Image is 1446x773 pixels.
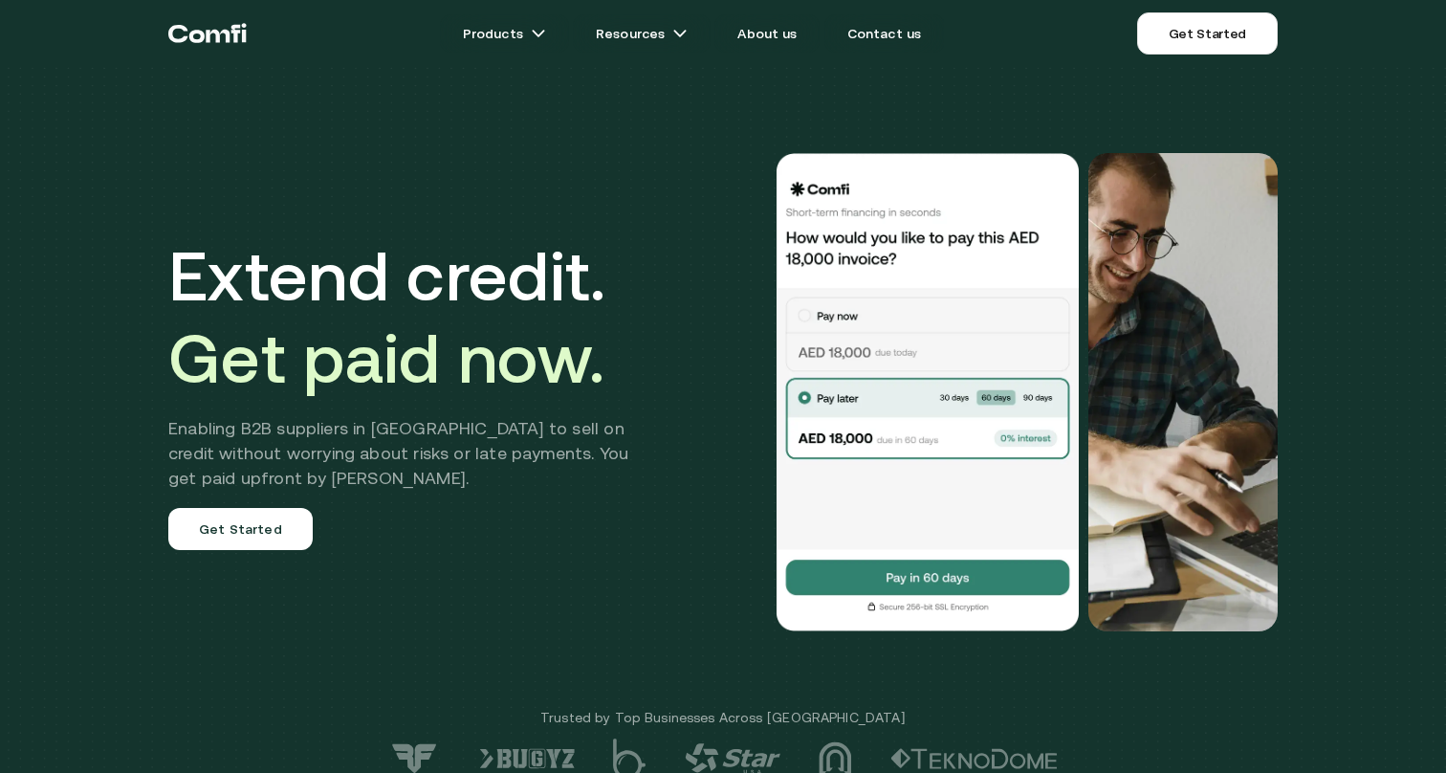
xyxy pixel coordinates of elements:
img: arrow icons [672,26,688,41]
img: logo-6 [479,748,575,769]
img: logo-2 [890,748,1058,769]
a: Productsarrow icons [440,14,569,53]
a: Return to the top of the Comfi home page [168,5,247,62]
img: arrow icons [531,26,546,41]
h2: Enabling B2B suppliers in [GEOGRAPHIC_DATA] to sell on credit without worrying about risks or lat... [168,416,657,491]
img: Would you like to pay this AED 18,000.00 invoice? [775,153,1081,631]
a: Resourcesarrow icons [573,14,711,53]
a: Get Started [168,508,313,550]
a: About us [714,14,820,53]
h1: Extend credit. [168,234,657,399]
img: Would you like to pay this AED 18,000.00 invoice? [1088,153,1278,631]
a: Get Started [1137,12,1278,55]
a: Contact us [824,14,945,53]
span: Get paid now. [168,319,604,397]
